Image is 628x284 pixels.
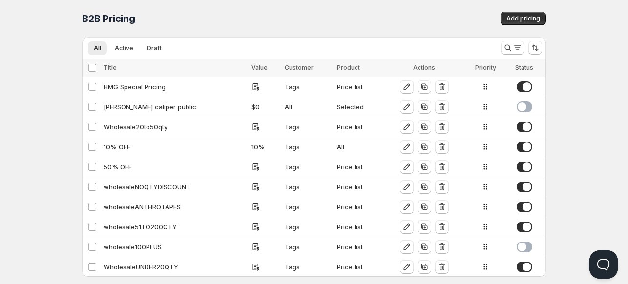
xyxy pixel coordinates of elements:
div: Price list [337,242,380,252]
span: B2B Pricing [82,13,135,24]
div: Selected [337,102,380,112]
div: Tags [285,142,331,152]
div: Price list [337,202,380,212]
div: Tags [285,202,331,212]
button: Sort the results [528,41,542,55]
div: [PERSON_NAME] caliper public [104,102,246,112]
button: Add pricing [501,12,546,25]
div: Tags [285,82,331,92]
button: Search and filter results [501,41,524,55]
div: wholesale51TO200QTY [104,222,246,232]
div: Price list [337,222,380,232]
div: Tags [285,162,331,172]
span: Product [337,64,360,71]
div: Tags [285,242,331,252]
div: Price list [337,262,380,272]
div: Tags [285,222,331,232]
span: Actions [413,64,435,71]
div: WholesaleUNDER20QTY [104,262,246,272]
span: Priority [475,64,496,71]
span: Title [104,64,117,71]
div: Tags [285,262,331,272]
div: 10% OFF [104,142,246,152]
span: Draft [147,44,162,52]
div: All [285,102,331,112]
iframe: Help Scout Beacon - Open [589,250,618,279]
div: Tags [285,122,331,132]
span: Status [515,64,533,71]
div: Wholesale20to50qty [104,122,246,132]
span: Active [115,44,133,52]
div: $ 0 [251,102,279,112]
div: 50% OFF [104,162,246,172]
div: Price list [337,162,380,172]
div: wholesaleNOQTYDISCOUNT [104,182,246,192]
div: Price list [337,182,380,192]
div: Tags [285,182,331,192]
span: Customer [285,64,314,71]
span: Value [251,64,268,71]
div: HMG Special Pricing [104,82,246,92]
span: All [94,44,101,52]
div: All [337,142,380,152]
div: Price list [337,82,380,92]
div: wholesale100PLUS [104,242,246,252]
span: Add pricing [506,15,540,22]
div: wholesaleANTHROTAPES [104,202,246,212]
div: 10 % [251,142,279,152]
div: Price list [337,122,380,132]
